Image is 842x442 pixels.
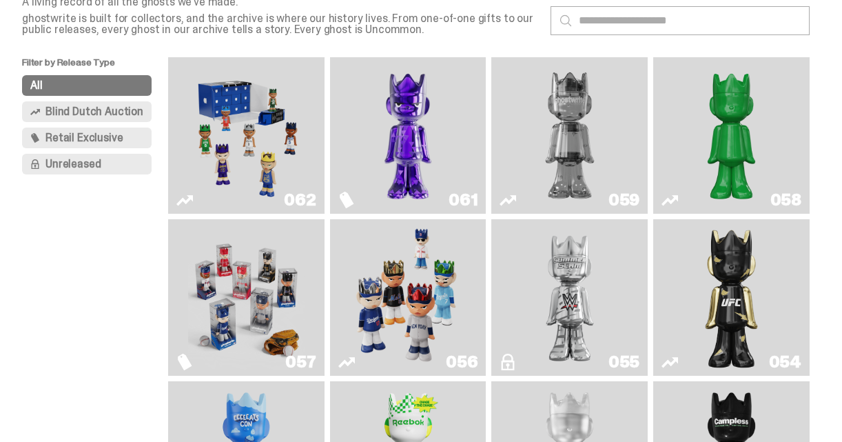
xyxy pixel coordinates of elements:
img: Two [512,63,628,208]
div: 059 [608,192,639,208]
p: Filter by Release Type [22,57,168,75]
a: Fantasy [338,63,478,208]
div: 055 [608,354,639,370]
div: 056 [446,354,478,370]
div: 058 [770,192,801,208]
span: Retail Exclusive [45,132,123,143]
button: Blind Dutch Auction [22,101,152,122]
a: Game Face (2025) [338,225,478,370]
img: Ruby [700,225,763,370]
span: Blind Dutch Auction [45,106,143,117]
img: Fantasy [350,63,466,208]
div: 062 [284,192,316,208]
a: Two [500,63,639,208]
img: Game Face (2025) [188,63,305,208]
span: Unreleased [45,159,101,170]
div: 054 [769,354,801,370]
img: Schrödinger's ghost: Sunday Green [673,63,790,208]
a: Game Face (2025) [176,63,316,208]
img: Game Face (2025) [188,225,305,370]
div: 061 [449,192,478,208]
img: I Was There SummerSlam [512,225,628,370]
div: 057 [285,354,316,370]
a: Schrödinger's ghost: Sunday Green [661,63,801,208]
button: Retail Exclusive [22,128,152,148]
p: ghostwrite is built for collectors, and the archive is where our history lives. From one-of-one g... [22,13,540,35]
span: All [30,80,43,91]
button: Unreleased [22,154,152,174]
img: Game Face (2025) [350,225,466,370]
a: Game Face (2025) [176,225,316,370]
button: All [22,75,152,96]
a: Ruby [661,225,801,370]
a: I Was There SummerSlam [500,225,639,370]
